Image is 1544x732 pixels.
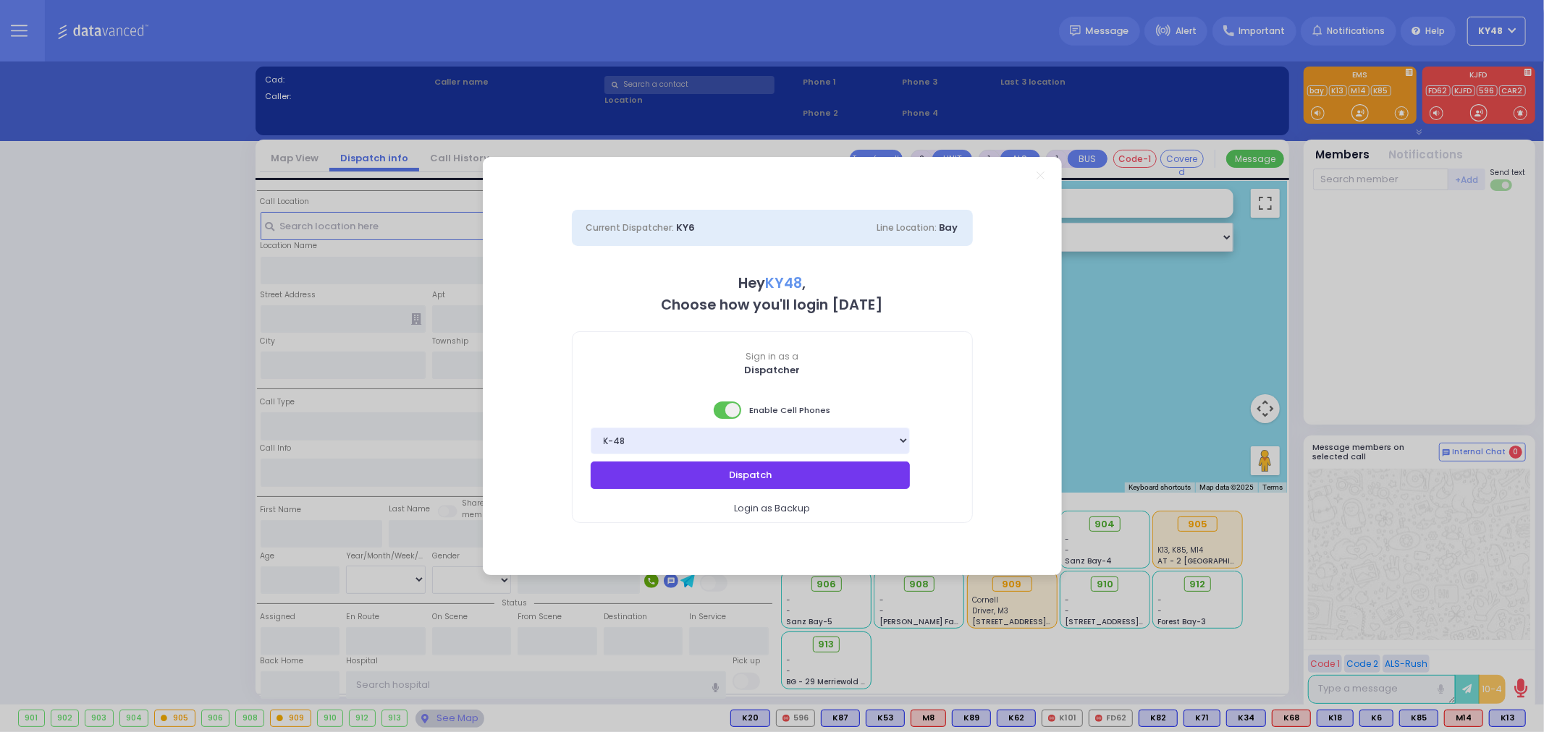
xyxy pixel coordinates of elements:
[765,273,802,293] span: KY48
[877,221,937,234] span: Line Location:
[940,221,958,234] span: Bay
[677,221,696,234] span: KY6
[744,363,800,377] b: Dispatcher
[734,501,810,516] span: Login as Backup
[591,461,911,489] button: Dispatch
[573,350,972,363] span: Sign in as a
[714,400,831,420] span: Enable Cell Phones
[586,221,675,234] span: Current Dispatcher:
[738,273,806,293] b: Hey ,
[1037,171,1045,179] a: Close
[662,295,883,315] b: Choose how you'll login [DATE]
